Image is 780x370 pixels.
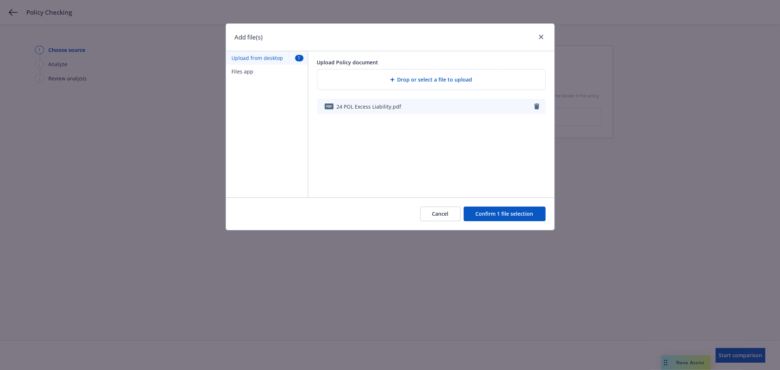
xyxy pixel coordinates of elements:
div: Drop or select a file to upload [317,69,546,90]
div: Upload Policy document [317,58,546,66]
button: Upload from desktop1 [226,51,308,65]
button: Confirm 1 file selection [464,207,546,221]
a: close [537,33,546,41]
span: pdf [325,103,334,109]
button: Files app [226,65,308,78]
span: 24 POL Excess Liability.pdf [337,103,402,110]
h1: Add file(s) [235,33,263,42]
button: Cancel [420,207,461,221]
span: 1 [295,55,304,61]
span: Drop or select a file to upload [397,76,472,83]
